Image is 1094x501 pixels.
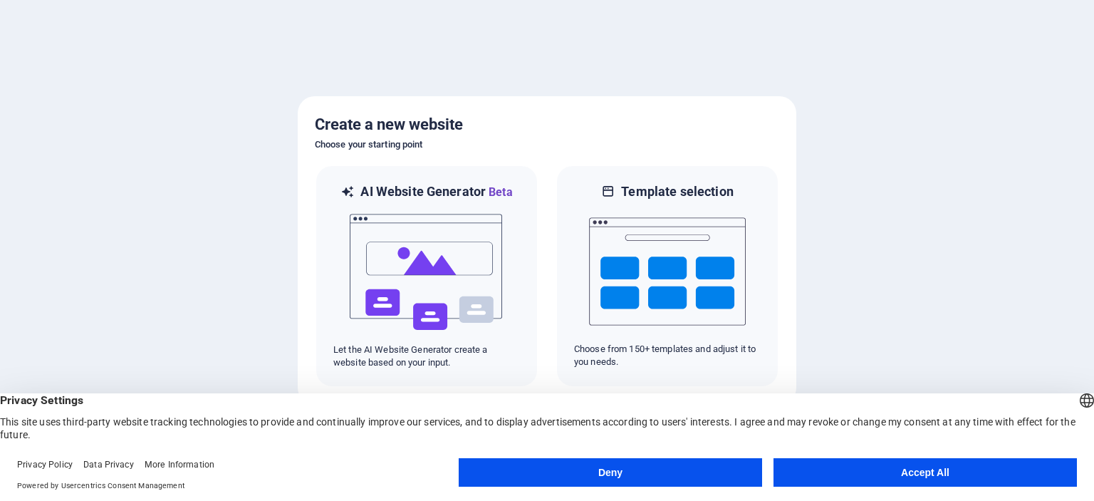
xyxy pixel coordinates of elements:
img: ai [348,201,505,344]
div: AI Website GeneratorBetaaiLet the AI Website Generator create a website based on your input. [315,165,538,388]
h6: Choose your starting point [315,136,779,153]
h6: AI Website Generator [360,183,512,201]
h5: Create a new website [315,113,779,136]
p: Choose from 150+ templates and adjust it to you needs. [574,343,761,368]
p: Let the AI Website Generator create a website based on your input. [333,344,520,369]
span: Beta [486,185,513,199]
div: Template selectionChoose from 150+ templates and adjust it to you needs. [556,165,779,388]
h6: Template selection [621,183,733,200]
